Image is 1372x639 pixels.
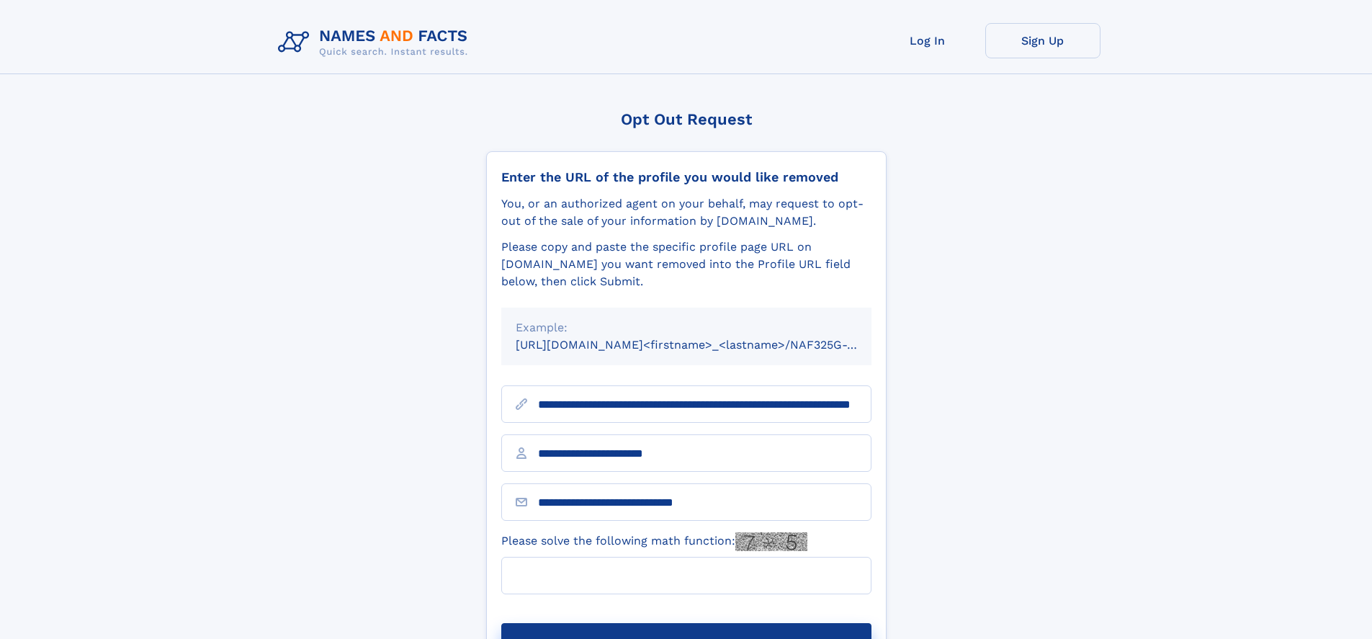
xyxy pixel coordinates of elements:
div: Enter the URL of the profile you would like removed [501,169,871,185]
small: [URL][DOMAIN_NAME]<firstname>_<lastname>/NAF325G-xxxxxxxx [516,338,899,352]
a: Sign Up [985,23,1100,58]
img: Logo Names and Facts [272,23,480,62]
div: Please copy and paste the specific profile page URL on [DOMAIN_NAME] you want removed into the Pr... [501,238,871,290]
label: Please solve the following math function: [501,532,807,551]
div: You, or an authorized agent on your behalf, may request to opt-out of the sale of your informatio... [501,195,871,230]
a: Log In [870,23,985,58]
div: Example: [516,319,857,336]
div: Opt Out Request [486,110,887,128]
